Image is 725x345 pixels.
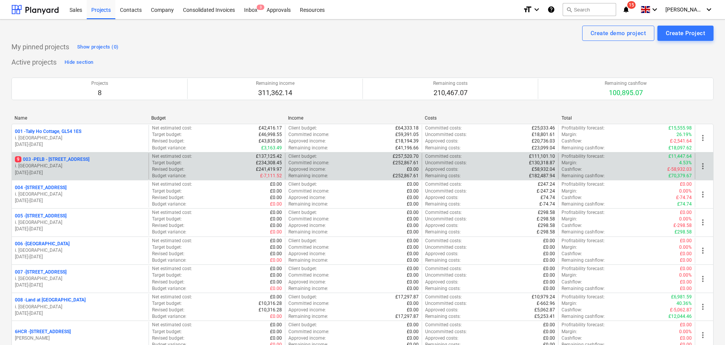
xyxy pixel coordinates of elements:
p: £0.00 [270,201,282,207]
p: £0.00 [680,251,692,257]
p: £0.00 [407,257,419,264]
p: £17,297.87 [395,294,419,300]
p: £130,318.87 [529,160,555,166]
p: Uncommitted costs : [425,300,467,307]
p: Approved costs : [425,194,458,201]
p: Budget variance : [152,285,186,292]
p: Remaining cashflow [605,80,647,87]
span: 9 [15,156,21,162]
div: Costs [425,115,555,121]
div: Hide section [65,58,93,67]
p: £0.00 [270,216,282,222]
p: £111,101.10 [529,153,555,160]
p: £-298.58 [537,229,555,235]
p: £6,981.59 [671,294,692,300]
p: Cashflow : [562,138,582,144]
p: £0.00 [543,272,555,279]
p: Margin : [562,188,577,194]
p: Revised budget : [152,251,184,257]
p: Revised budget : [152,307,184,313]
p: £3,163.49 [261,145,282,151]
p: Remaining costs : [425,201,461,207]
p: Approved income : [288,166,326,173]
p: Approved costs : [425,166,458,173]
div: 006 -[GEOGRAPHIC_DATA]i. [GEOGRAPHIC_DATA][DATE]-[DATE] [15,241,146,260]
p: i. [GEOGRAPHIC_DATA] [15,275,146,282]
p: £11,447.64 [668,153,692,160]
p: £25,033.46 [532,125,555,131]
p: Remaining income : [288,285,328,292]
p: Revised budget : [152,166,184,173]
p: i. [GEOGRAPHIC_DATA] [15,219,146,226]
span: search [566,6,572,13]
p: £0.00 [407,272,419,279]
p: Committed income : [288,272,329,279]
p: Client budget : [288,209,317,216]
p: Client budget : [288,238,317,244]
p: £0.00 [543,266,555,272]
p: £0.00 [407,244,419,251]
p: Cashflow : [562,307,582,313]
p: £0.00 [270,188,282,194]
p: Committed costs : [425,238,462,244]
p: Client budget : [288,153,317,160]
div: 6HCR -[STREET_ADDRESS][PERSON_NAME] [15,329,146,342]
p: £0.00 [680,257,692,264]
p: Committed costs : [425,209,462,216]
p: Uncommitted costs : [425,131,467,138]
p: Target budget : [152,160,182,166]
span: more_vert [698,133,707,143]
p: £70,379.67 [668,173,692,179]
p: Committed costs : [425,125,462,131]
p: Uncommitted costs : [425,244,467,251]
p: £0.00 [543,285,555,292]
p: £23,099.04 [532,145,555,151]
p: 001 - Tally Ho Cottage, GL54 1ES [15,128,81,135]
p: [DATE] - [DATE] [15,282,146,288]
p: [DATE] - [DATE] [15,310,146,317]
p: Target budget : [152,216,182,222]
p: Client budget : [288,181,317,188]
p: £0.00 [407,181,419,188]
p: Profitability forecast : [562,181,605,188]
p: Budget variance : [152,173,186,179]
p: Budget variance : [152,229,186,235]
p: 008 - Land at [GEOGRAPHIC_DATA] [15,297,86,303]
p: £-2,541.64 [670,138,692,144]
p: Profitability forecast : [562,209,605,216]
p: £0.00 [270,194,282,201]
p: £10,979.24 [532,294,555,300]
p: Cashflow : [562,251,582,257]
p: £0.00 [270,181,282,188]
p: £-298.58 [537,216,555,222]
p: £0.00 [270,294,282,300]
p: £0.00 [407,209,419,216]
p: Cashflow : [562,222,582,229]
p: Committed income : [288,160,329,166]
p: £-247.24 [537,188,555,194]
p: £58,932.04 [532,166,555,173]
p: Committed costs : [425,181,462,188]
p: Margin : [562,160,577,166]
p: i. [GEOGRAPHIC_DATA] [15,304,146,310]
p: 40.36% [676,300,692,307]
p: £0.00 [270,313,282,320]
p: £0.00 [270,244,282,251]
span: [PERSON_NAME] [665,6,704,13]
p: £18,801.61 [532,131,555,138]
p: [DATE] - [DATE] [15,170,146,176]
p: Uncommitted costs : [425,272,467,279]
p: Remaining cashflow : [562,173,605,179]
div: 007 -[STREET_ADDRESS]i. [GEOGRAPHIC_DATA][DATE]-[DATE] [15,269,146,288]
p: Approved income : [288,138,326,144]
p: £0.00 [407,300,419,307]
p: Remaining income : [288,173,328,179]
p: Remaining costs : [425,257,461,264]
div: Budget [151,115,282,121]
p: £42,416.17 [259,125,282,131]
p: £0.00 [543,279,555,285]
p: £59,391.05 [395,131,419,138]
p: Profitability forecast : [562,153,605,160]
p: Net estimated cost : [152,294,192,300]
p: 0.00% [679,244,692,251]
